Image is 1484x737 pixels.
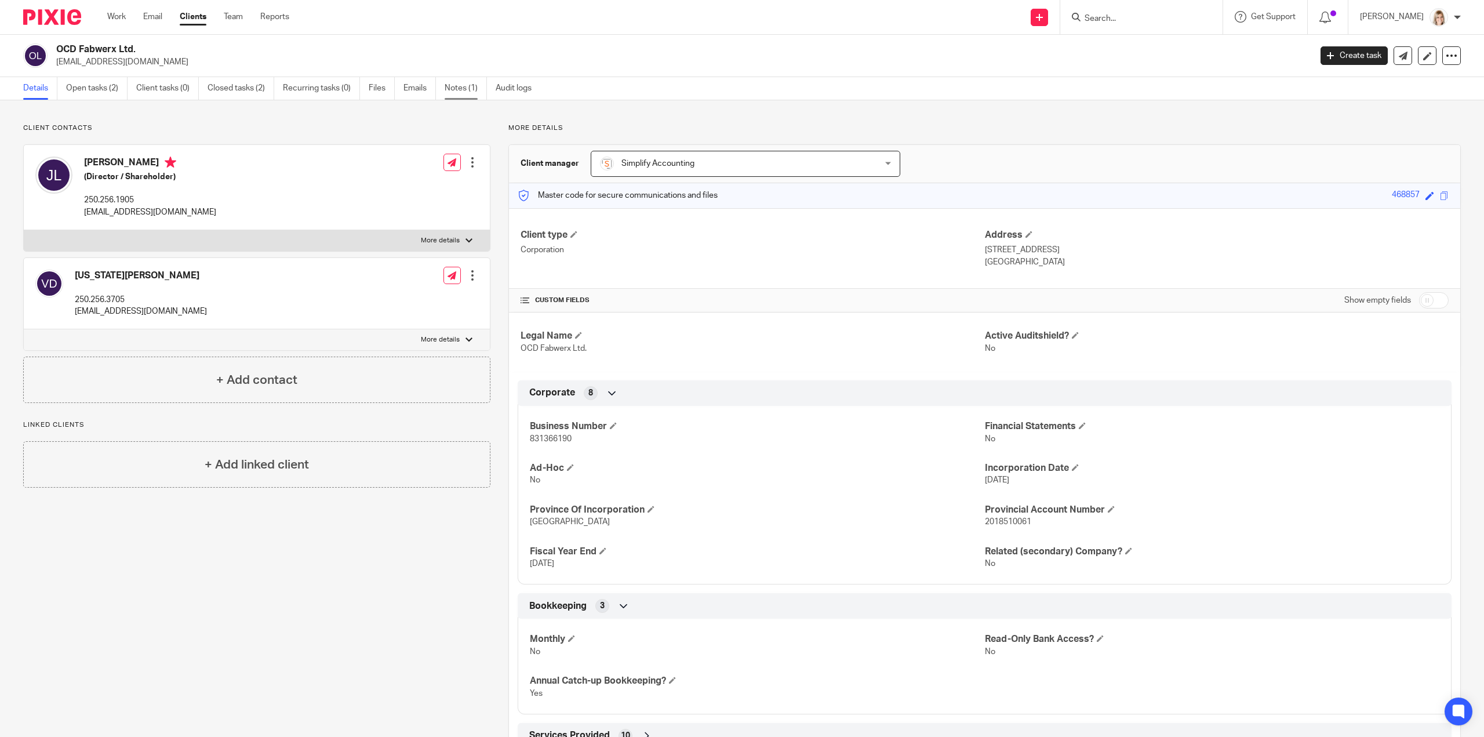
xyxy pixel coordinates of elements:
[521,244,984,256] p: Corporation
[84,157,216,171] h4: [PERSON_NAME]
[84,194,216,206] p: 250.256.1905
[521,344,587,353] span: OCD Fabwerx Ltd.
[985,420,1439,433] h4: Financial Statements
[165,157,176,168] i: Primary
[205,456,309,474] h4: + Add linked client
[23,77,57,100] a: Details
[1360,11,1424,23] p: [PERSON_NAME]
[985,633,1439,645] h4: Read-Only Bank Access?
[1251,13,1296,21] span: Get Support
[985,462,1439,474] h4: Incorporation Date
[530,648,540,656] span: No
[530,560,554,568] span: [DATE]
[1430,8,1448,27] img: Tayler%20Headshot%20Compressed%20Resized%202.jpg
[56,43,1054,56] h2: OCD Fabwerx Ltd.
[985,546,1439,558] h4: Related (secondary) Company?
[216,371,297,389] h4: + Add contact
[75,270,207,282] h4: [US_STATE][PERSON_NAME]
[84,171,216,183] h5: (Director / Shareholder)
[985,476,1009,484] span: [DATE]
[530,504,984,516] h4: Province Of Incorporation
[136,77,199,100] a: Client tasks (0)
[985,518,1031,526] span: 2018510061
[1321,46,1388,65] a: Create task
[1392,189,1420,202] div: 468857
[84,206,216,218] p: [EMAIL_ADDRESS][DOMAIN_NAME]
[283,77,360,100] a: Recurring tasks (0)
[600,157,614,170] img: Screenshot%202023-11-29%20141159.png
[621,159,694,168] span: Simplify Accounting
[1344,295,1411,306] label: Show empty fields
[75,306,207,317] p: [EMAIL_ADDRESS][DOMAIN_NAME]
[1083,14,1188,24] input: Search
[23,124,490,133] p: Client contacts
[107,11,126,23] a: Work
[529,387,575,399] span: Corporate
[521,158,579,169] h3: Client manager
[143,11,162,23] a: Email
[521,330,984,342] h4: Legal Name
[518,190,718,201] p: Master code for secure communications and files
[985,648,995,656] span: No
[985,330,1449,342] h4: Active Auditshield?
[530,476,540,484] span: No
[35,270,63,297] img: svg%3E
[445,77,487,100] a: Notes (1)
[530,689,543,698] span: Yes
[530,420,984,433] h4: Business Number
[56,56,1303,68] p: [EMAIL_ADDRESS][DOMAIN_NAME]
[530,633,984,645] h4: Monthly
[521,296,984,305] h4: CUSTOM FIELDS
[66,77,128,100] a: Open tasks (2)
[369,77,395,100] a: Files
[421,236,460,245] p: More details
[23,420,490,430] p: Linked clients
[208,77,274,100] a: Closed tasks (2)
[496,77,540,100] a: Audit logs
[530,435,572,443] span: 831366190
[985,344,995,353] span: No
[985,435,995,443] span: No
[23,43,48,68] img: svg%3E
[508,124,1461,133] p: More details
[180,11,206,23] a: Clients
[260,11,289,23] a: Reports
[530,546,984,558] h4: Fiscal Year End
[588,387,593,399] span: 8
[530,462,984,474] h4: Ad-Hoc
[600,600,605,612] span: 3
[985,560,995,568] span: No
[529,600,587,612] span: Bookkeeping
[985,256,1449,268] p: [GEOGRAPHIC_DATA]
[985,229,1449,241] h4: Address
[530,675,984,687] h4: Annual Catch-up Bookkeeping?
[35,157,72,194] img: svg%3E
[224,11,243,23] a: Team
[530,518,610,526] span: [GEOGRAPHIC_DATA]
[985,244,1449,256] p: [STREET_ADDRESS]
[421,335,460,344] p: More details
[75,294,207,306] p: 250.256.3705
[985,504,1439,516] h4: Provincial Account Number
[521,229,984,241] h4: Client type
[23,9,81,25] img: Pixie
[403,77,436,100] a: Emails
